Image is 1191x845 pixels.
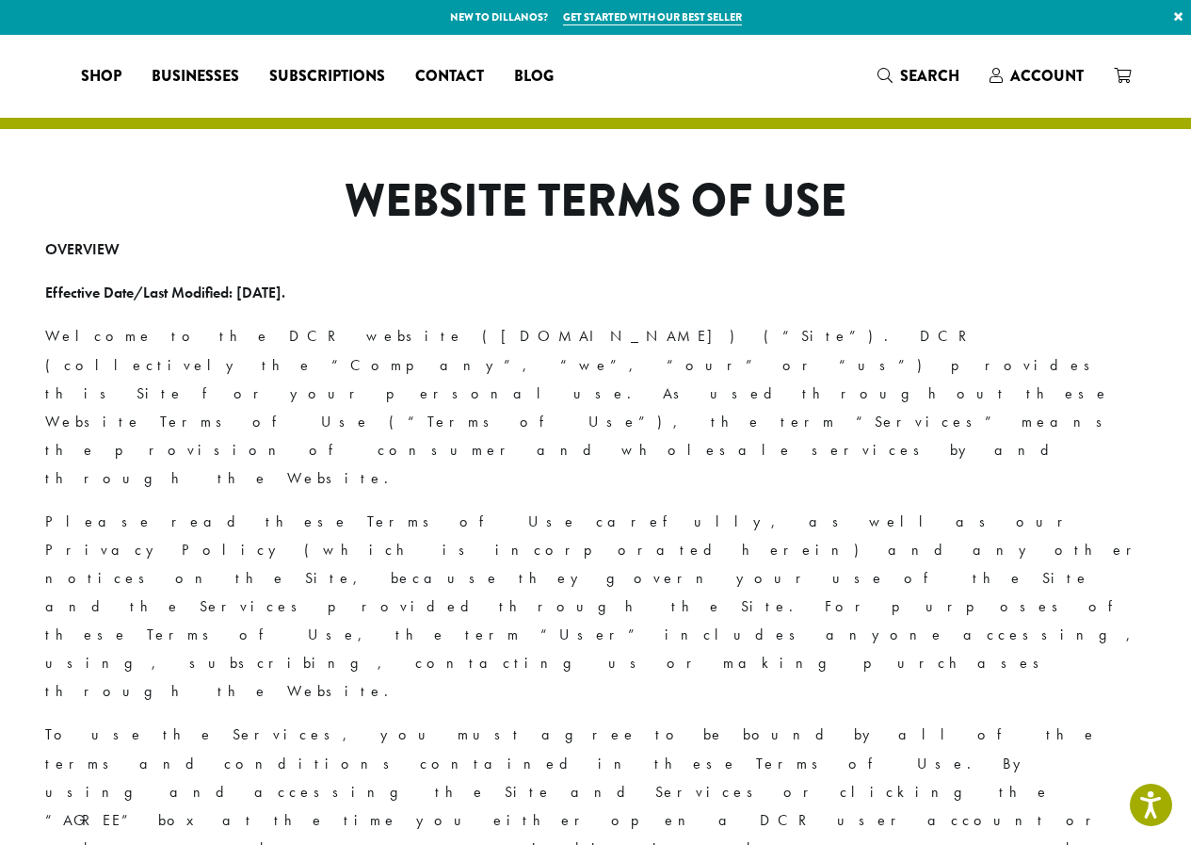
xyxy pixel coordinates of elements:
[1010,65,1084,87] span: Account
[81,65,121,89] span: Shop
[514,65,554,89] span: Blog
[269,65,385,89] span: Subscriptions
[45,239,120,259] strong: OVERVIEW
[563,9,742,25] a: Get started with our best seller
[45,283,285,302] strong: Effective Date/Last Modified: [DATE].
[45,174,1147,229] h1: WEBSITE TERMS OF USE
[45,508,1147,707] p: Please read these Terms of Use carefully, as well as our Privacy Policy (which is incorporated he...
[415,65,484,89] span: Contact
[45,322,1147,492] p: Welcome to the DCR website ([DOMAIN_NAME]) (“Site”). DCR (collectively the “Company”, “we”, “our”...
[862,60,974,91] a: Search
[900,65,959,87] span: Search
[66,61,137,91] a: Shop
[152,65,239,89] span: Businesses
